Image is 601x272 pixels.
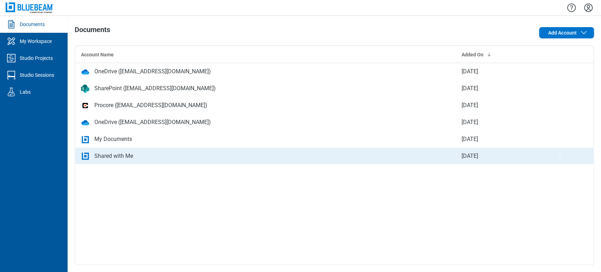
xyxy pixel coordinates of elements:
td: [DATE] [456,80,559,97]
svg: Studio Projects [6,52,17,64]
div: SharePoint ([EMAIL_ADDRESS][DOMAIN_NAME]) [94,84,216,93]
button: Add Account [539,27,594,38]
td: [DATE] [456,97,559,114]
td: [DATE] [456,63,559,80]
svg: Labs [6,86,17,98]
td: [DATE] [456,114,559,131]
td: [DATE] [456,148,559,165]
svg: Documents [6,19,17,30]
div: Procore ([EMAIL_ADDRESS][DOMAIN_NAME]) [94,101,207,110]
svg: Studio Sessions [6,69,17,81]
div: Documents [20,21,45,28]
img: Bluebeam, Inc. [6,2,54,13]
div: OneDrive ([EMAIL_ADDRESS][DOMAIN_NAME]) [94,118,211,126]
svg: My Workspace [6,36,17,47]
div: Studio Projects [20,55,53,62]
div: Labs [20,88,31,95]
div: Studio Sessions [20,72,54,79]
td: [DATE] [456,131,559,148]
h1: Documents [75,26,110,37]
div: Account Name [81,51,450,58]
div: My Workspace [20,38,52,45]
div: Shared with Me [94,152,133,160]
div: Added On [462,51,554,58]
table: bb-data-table [75,46,594,165]
button: Settings [583,2,594,14]
div: My Documents [94,135,132,143]
div: OneDrive ([EMAIL_ADDRESS][DOMAIN_NAME]) [94,67,211,76]
span: Add Account [548,29,577,36]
